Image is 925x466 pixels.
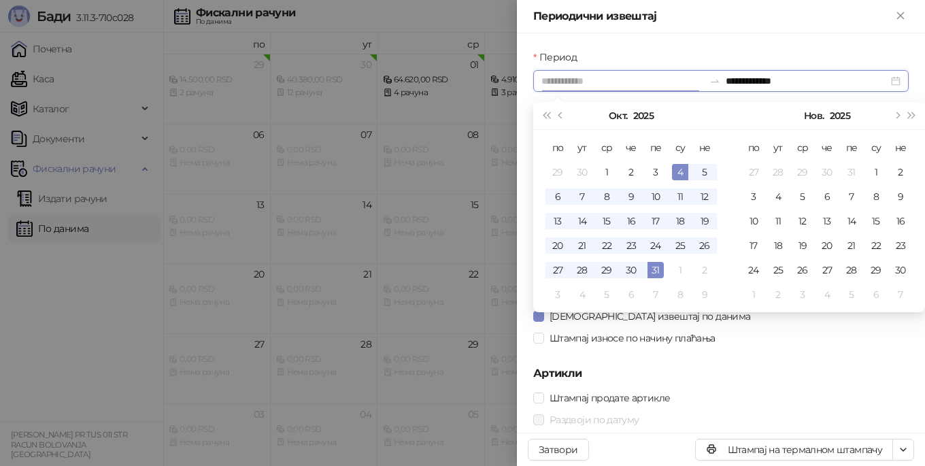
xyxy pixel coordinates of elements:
[533,365,909,382] h5: Артикли
[696,237,713,254] div: 26
[594,233,619,258] td: 2025-10-22
[745,262,762,278] div: 24
[550,164,566,180] div: 29
[794,164,811,180] div: 29
[545,135,570,160] th: по
[692,282,717,307] td: 2025-11-09
[647,262,664,278] div: 31
[647,237,664,254] div: 24
[672,188,688,205] div: 11
[647,188,664,205] div: 10
[533,50,585,65] label: Период
[892,164,909,180] div: 2
[745,188,762,205] div: 3
[830,102,850,129] button: Изабери годину
[770,188,786,205] div: 4
[545,233,570,258] td: 2025-10-20
[888,209,913,233] td: 2025-11-16
[794,262,811,278] div: 26
[545,160,570,184] td: 2025-09-29
[633,102,654,129] button: Изабери годину
[594,184,619,209] td: 2025-10-08
[766,233,790,258] td: 2025-11-18
[790,258,815,282] td: 2025-11-26
[892,237,909,254] div: 23
[692,209,717,233] td: 2025-10-19
[790,160,815,184] td: 2025-10-29
[839,233,864,258] td: 2025-11-21
[790,184,815,209] td: 2025-11-05
[594,209,619,233] td: 2025-10-15
[815,258,839,282] td: 2025-11-27
[804,102,824,129] button: Изабери месец
[696,213,713,229] div: 19
[892,213,909,229] div: 16
[696,164,713,180] div: 5
[550,188,566,205] div: 6
[668,209,692,233] td: 2025-10-18
[790,209,815,233] td: 2025-11-12
[766,209,790,233] td: 2025-11-11
[864,233,888,258] td: 2025-11-22
[574,237,590,254] div: 21
[692,184,717,209] td: 2025-10-12
[623,237,639,254] div: 23
[766,282,790,307] td: 2025-12-02
[839,209,864,233] td: 2025-11-14
[668,184,692,209] td: 2025-10-11
[868,286,884,303] div: 6
[643,233,668,258] td: 2025-10-24
[864,160,888,184] td: 2025-11-01
[864,209,888,233] td: 2025-11-15
[623,188,639,205] div: 9
[619,258,643,282] td: 2025-10-30
[643,209,668,233] td: 2025-10-17
[839,184,864,209] td: 2025-11-07
[668,233,692,258] td: 2025-10-25
[741,160,766,184] td: 2025-10-27
[692,135,717,160] th: не
[843,213,860,229] div: 14
[696,188,713,205] div: 12
[570,160,594,184] td: 2025-09-30
[550,262,566,278] div: 27
[619,282,643,307] td: 2025-11-06
[672,262,688,278] div: 1
[647,286,664,303] div: 7
[741,209,766,233] td: 2025-11-10
[594,160,619,184] td: 2025-10-01
[709,76,720,86] span: to
[647,164,664,180] div: 3
[570,258,594,282] td: 2025-10-28
[623,286,639,303] div: 6
[550,237,566,254] div: 20
[599,237,615,254] div: 22
[692,258,717,282] td: 2025-11-02
[794,237,811,254] div: 19
[594,282,619,307] td: 2025-11-05
[745,213,762,229] div: 10
[888,282,913,307] td: 2025-12-07
[709,76,720,86] span: swap-right
[741,184,766,209] td: 2025-11-03
[599,286,615,303] div: 5
[819,213,835,229] div: 13
[745,164,762,180] div: 27
[619,160,643,184] td: 2025-10-02
[741,135,766,160] th: по
[741,258,766,282] td: 2025-11-24
[528,439,589,461] button: Затвори
[839,160,864,184] td: 2025-10-31
[766,135,790,160] th: ут
[609,102,627,129] button: Изабери месец
[623,213,639,229] div: 16
[550,286,566,303] div: 3
[545,282,570,307] td: 2025-11-03
[643,282,668,307] td: 2025-11-07
[892,8,909,24] button: Close
[594,135,619,160] th: ср
[574,286,590,303] div: 4
[839,258,864,282] td: 2025-11-28
[839,135,864,160] th: пе
[843,164,860,180] div: 31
